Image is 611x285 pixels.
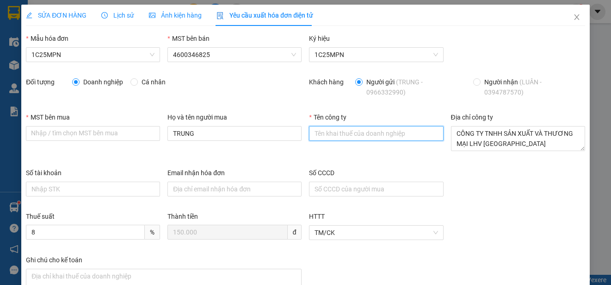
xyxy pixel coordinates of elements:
[309,114,346,121] label: Tên công ty
[315,48,438,62] span: 1C25MPN
[309,213,325,220] label: HTTT
[309,78,344,86] label: Khách hàng
[26,182,160,196] input: Số tài khoản
[26,126,160,141] input: MST bên mua
[26,114,69,121] label: MST bên mua
[26,213,55,220] label: Thuế suất
[309,169,334,177] label: Số CCCD
[451,126,585,151] textarea: Địa chỉ công ty
[288,225,302,240] span: đ
[149,12,155,19] span: picture
[167,182,302,196] input: Email nhận hóa đơn
[167,126,302,141] input: Họ và tên người mua
[149,12,202,19] span: Ảnh kiện hàng
[216,12,224,19] img: icon
[481,77,581,97] span: Người nhận
[451,114,493,121] label: Địa chỉ công ty
[167,35,209,42] label: MST bên bán
[573,13,580,21] span: close
[145,225,160,240] span: %
[31,48,154,62] span: 1C25MPN
[167,213,198,220] label: Thành tiền
[26,35,68,42] label: Mẫu hóa đơn
[216,12,313,19] span: Yêu cầu xuất hóa đơn điện tử
[26,225,145,240] input: Thuế suất
[101,12,134,19] span: Lịch sử
[167,114,227,121] label: Họ và tên người mua
[101,12,108,19] span: clock-circle
[26,169,62,177] label: Số tài khoản
[26,256,82,264] label: Ghi chú cho kế toán
[26,12,86,19] span: SỬA ĐƠN HÀNG
[26,78,55,86] label: Đối tượng
[363,77,462,97] span: Người gửi
[309,182,443,196] input: Số CCCD
[26,12,32,19] span: edit
[564,5,590,31] button: Close
[80,77,127,87] span: Doanh nghiệp
[309,35,330,42] label: Ký hiệu
[167,169,225,177] label: Email nhận hóa đơn
[173,48,296,62] span: 4600346825
[315,226,438,240] span: TM/CK
[309,126,443,141] input: Tên công ty
[138,77,169,87] span: Cá nhân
